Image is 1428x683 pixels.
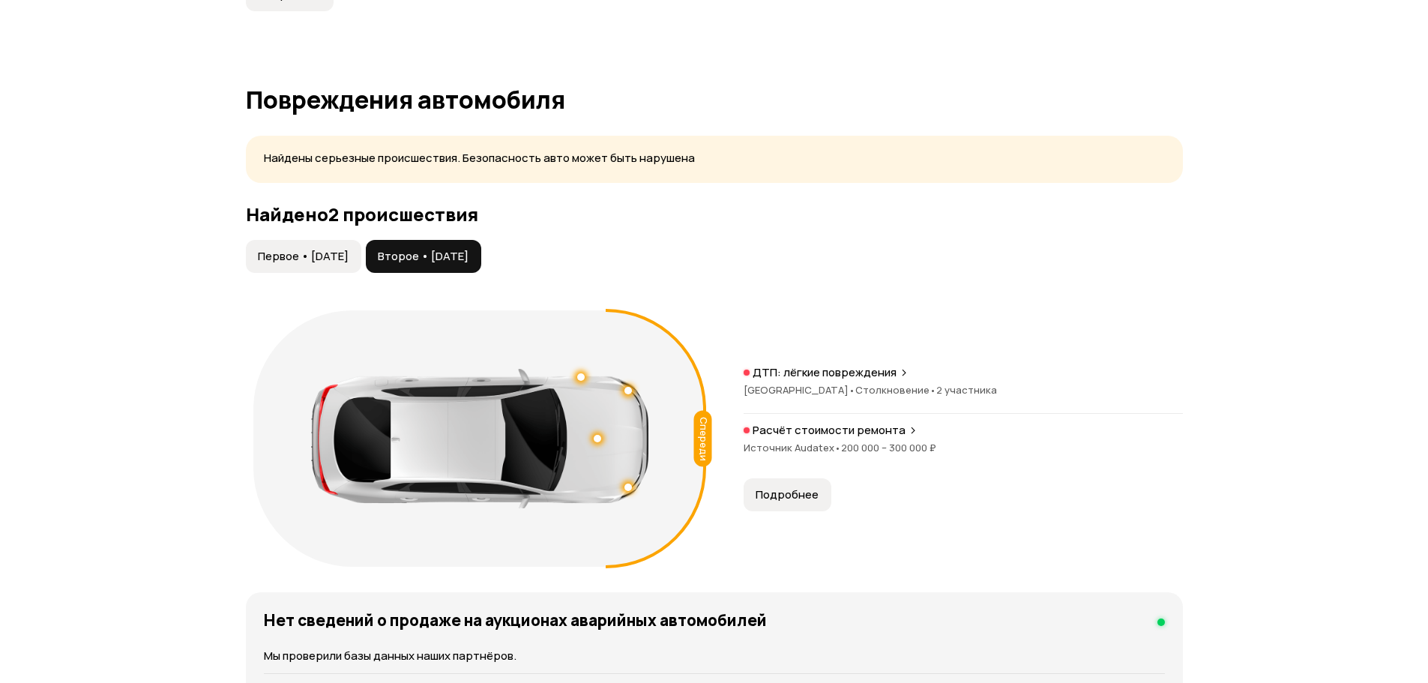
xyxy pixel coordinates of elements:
h4: Нет сведений о продаже на аукционах аварийных автомобилей [264,610,767,630]
span: • [849,383,855,397]
h3: Найдено 2 происшествия [246,204,1183,225]
span: Подробнее [756,487,819,502]
span: Столкновение [855,383,936,397]
div: Спереди [693,410,711,466]
p: ДТП: лёгкие повреждения [753,365,897,380]
button: Второе • [DATE] [366,240,481,273]
p: Мы проверили базы данных наших партнёров. [264,648,1165,664]
button: Первое • [DATE] [246,240,361,273]
span: • [930,383,936,397]
p: Найдены серьезные происшествия. Безопасность авто может быть нарушена [264,151,1165,166]
p: Расчёт стоимости ремонта [753,423,906,438]
span: • [834,441,841,454]
span: Второе • [DATE] [378,249,469,264]
span: Первое • [DATE] [258,249,349,264]
span: [GEOGRAPHIC_DATA] [744,383,855,397]
h1: Повреждения автомобиля [246,86,1183,113]
span: 200 000 – 300 000 ₽ [841,441,936,454]
span: 2 участника [936,383,997,397]
button: Подробнее [744,478,831,511]
span: Источник Audatex [744,441,841,454]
